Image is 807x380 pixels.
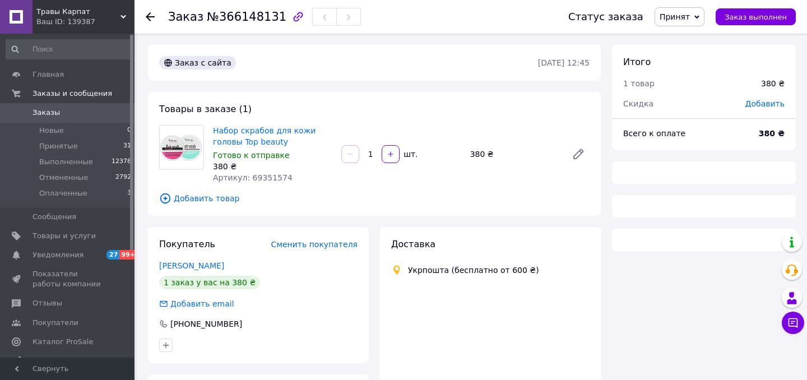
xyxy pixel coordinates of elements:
span: Добавить товар [159,192,590,205]
span: Добавить [745,99,785,108]
span: Главная [33,69,64,80]
span: 12378 [112,157,131,167]
img: Набор скрабов для кожи головы Top beauty [160,129,203,165]
span: Сообщения [33,212,76,222]
span: 3 [127,188,131,198]
span: Доставка [391,239,435,249]
span: Принятые [39,141,78,151]
span: 0 [127,126,131,136]
span: Принят [660,12,690,21]
div: Статус заказа [568,11,643,22]
input: Поиск [6,39,132,59]
button: Заказ выполнен [716,8,796,25]
div: Добавить email [169,298,235,309]
div: 1 заказ у вас на 380 ₴ [159,276,260,289]
span: Отзывы [33,298,62,308]
span: Каталог ProSale [33,337,93,347]
div: Заказ с сайта [159,56,236,69]
div: Добавить email [158,298,235,309]
span: Товары и услуги [33,231,96,241]
span: Итого [623,57,651,67]
b: 380 ₴ [759,129,785,138]
div: [PHONE_NUMBER] [169,318,243,330]
time: [DATE] 12:45 [538,58,590,67]
span: Товары в заказе (1) [159,104,252,114]
div: шт. [401,149,419,160]
span: Уведомления [33,250,84,260]
span: 1 товар [623,79,655,88]
a: [PERSON_NAME] [159,261,224,270]
span: Оплаченные [39,188,87,198]
span: Покупатель [159,239,215,249]
button: Чат с покупателем [782,312,804,334]
span: 99+ [119,250,138,259]
a: Набор скрабов для кожи головы Top beauty [213,126,316,146]
a: Редактировать [567,143,590,165]
span: Заказы [33,108,60,118]
span: Показатели работы компании [33,269,104,289]
div: Укрпошта (бесплатно от 600 ₴) [405,265,542,276]
span: Скидка [623,99,653,108]
div: Вернуться назад [146,11,155,22]
div: Ваш ID: 139387 [36,17,134,27]
span: Травы Карпат [36,7,120,17]
span: Заказы и сообщения [33,89,112,99]
span: Заказ [168,10,203,24]
span: 2792 [115,173,131,183]
span: №366148131 [207,10,286,24]
div: 380 ₴ [761,78,785,89]
span: Всего к оплате [623,129,685,138]
span: Покупатели [33,318,78,328]
span: 27 [106,250,119,259]
span: Аналитика [33,356,74,366]
div: 380 ₴ [466,146,563,162]
span: Отмененные [39,173,88,183]
span: Заказ выполнен [725,13,787,21]
span: Артикул: 69351574 [213,173,293,182]
span: Выполненные [39,157,93,167]
span: Готово к отправке [213,151,290,160]
span: Сменить покупателя [271,240,358,249]
div: 380 ₴ [213,161,332,172]
span: 31 [123,141,131,151]
span: Новые [39,126,64,136]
